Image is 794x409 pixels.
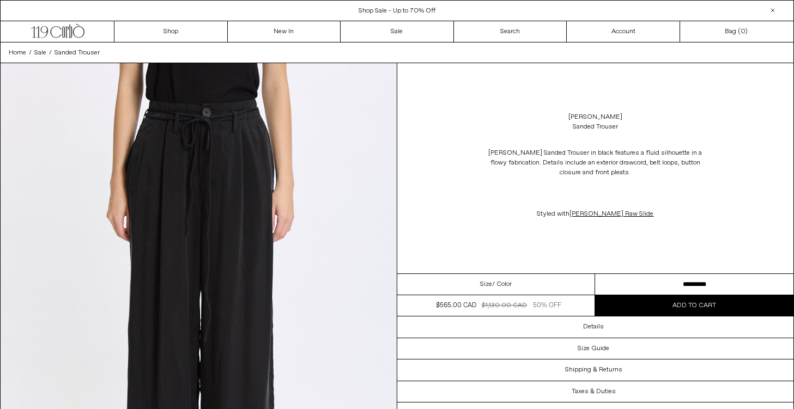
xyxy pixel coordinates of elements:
[34,48,46,57] span: Sale
[482,301,527,310] div: $1,130.00 CAD
[492,279,512,289] span: / Color
[9,48,26,58] a: Home
[567,21,680,42] a: Account
[486,143,704,183] p: [PERSON_NAME] Sanded Trouser in black features a fluid silhouette in a flowy fabrication. Details...
[480,279,492,289] span: Size
[341,21,454,42] a: Sale
[9,48,26,57] span: Home
[572,388,616,395] h3: Taxes & Duties
[583,323,604,331] h3: Details
[49,48,52,58] span: /
[54,48,100,58] a: Sanded Trouser
[741,27,745,36] span: 0
[486,204,704,224] p: Styled with
[533,301,561,310] div: 50% OFF
[741,27,748,36] span: )
[565,366,622,374] h3: Shipping & Returns
[569,210,653,218] a: [PERSON_NAME] Raw Slide
[573,122,618,132] div: Sanded Trouser
[114,21,228,42] a: Shop
[359,7,435,15] a: Shop Sale - Up to 70% Off
[436,301,476,310] div: $565.00 CAD
[578,345,609,352] h3: Size Guide
[228,21,341,42] a: New In
[29,48,32,58] span: /
[454,21,567,42] a: Search
[680,21,793,42] a: Bag ()
[568,112,622,122] a: [PERSON_NAME]
[54,48,100,57] span: Sanded Trouser
[34,48,46,58] a: Sale
[672,301,716,310] span: Add to cart
[595,295,793,316] button: Add to cart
